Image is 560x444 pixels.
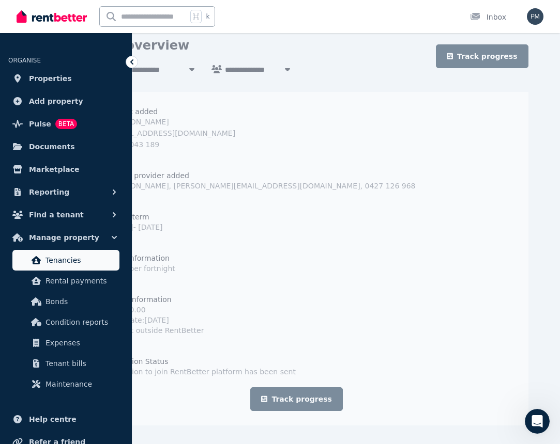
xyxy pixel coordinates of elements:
[46,254,115,266] span: Tenancies
[109,181,415,191] span: [PERSON_NAME] , [PERSON_NAME][EMAIL_ADDRESS][DOMAIN_NAME] , 0427 126 968
[15,230,192,251] button: Search for help
[55,119,77,129] span: BETA
[21,73,186,91] p: Hi [PERSON_NAME]
[21,259,173,270] div: How much does it cost?
[109,223,162,231] span: [DATE] - [DATE]
[8,91,124,112] a: Add property
[46,156,123,167] div: The RentBetter Team
[109,305,204,315] span: $1,860.00
[8,159,124,180] a: Marketplace
[15,293,192,312] div: Lease Agreement
[109,106,509,117] span: Tenant added
[10,122,196,176] div: Recent messageProfile image for The RentBetter TeamRate your conversationThe RentBetter Team•22h ago
[84,294,509,336] a: Bond Information$1,860.00Due date:[DATE]Collect outside RentBetter
[12,332,119,353] a: Expenses
[527,8,543,25] img: PATRICIA MCGIRL
[21,316,173,327] div: I need help - Can I talk to someone?
[470,12,506,22] div: Inbox
[109,294,204,305] span: Bond Information
[29,186,69,198] span: Reporting
[46,316,115,328] span: Condition reports
[84,106,509,150] a: Tenant added[PERSON_NAME][EMAIL_ADDRESS][DOMAIN_NAME]0401 043 189
[21,146,42,167] img: Profile image for The RentBetter Team
[46,275,115,287] span: Rental payments
[21,201,173,212] div: We'll be back online [DATE]
[46,337,115,349] span: Expenses
[8,409,124,430] a: Help centre
[84,356,509,377] a: Invitation StatusInvitation to join RentBetter platform has been sent
[8,57,41,64] span: ORGANISE
[29,140,75,153] span: Documents
[84,212,509,232] a: Lease term[DATE]- [DATE]
[84,253,509,274] a: Rent Information$930 per fortnight
[109,140,159,149] span: 0401 043 189
[21,190,173,201] div: Send us a message
[21,235,84,246] span: Search for help
[29,95,83,107] span: Add property
[8,136,124,157] a: Documents
[21,278,173,289] div: Rental Payments - How They Work
[150,17,171,37] img: Profile image for Jeremy
[29,118,51,130] span: Pulse
[109,367,296,377] span: Invitation to join RentBetter platform has been sent
[15,274,192,293] div: Rental Payments - How They Work
[8,182,124,202] button: Reporting
[12,312,119,332] a: Condition reports
[109,170,415,181] span: Rental provider added
[46,357,115,370] span: Tenant bills
[21,297,173,308] div: Lease Agreement
[436,44,528,68] a: Track progress
[125,156,158,167] div: • 22h ago
[12,374,119,394] a: Maintenance
[109,356,296,367] span: Invitation Status
[130,17,151,37] img: Profile image for Rochelle
[46,147,130,155] span: Rate your conversation
[69,322,138,363] button: Messages
[12,291,119,312] a: Bonds
[12,271,119,291] a: Rental payments
[84,170,509,191] a: Rental provider added[PERSON_NAME], [PERSON_NAME][EMAIL_ADDRESS][DOMAIN_NAME], 0427 126 968
[525,409,550,434] iframe: Intercom live chat
[8,204,124,225] button: Find a tenant
[29,163,79,176] span: Marketplace
[8,114,124,134] a: PulseBETA
[17,9,87,24] img: RentBetter
[86,348,122,355] span: Messages
[12,250,119,271] a: Tenancies
[8,227,124,248] button: Manage property
[8,68,124,89] a: Properties
[23,348,46,355] span: Home
[21,20,90,36] img: logo
[109,212,162,222] span: Lease term
[29,413,77,425] span: Help centre
[10,181,196,220] div: Send us a messageWe'll be back online [DATE]
[109,117,235,127] p: [PERSON_NAME]
[109,315,204,325] span: Due date: [DATE]
[109,253,175,263] span: Rent Information
[164,348,180,355] span: Help
[29,209,84,221] span: Find a tenant
[29,72,72,85] span: Properties
[109,264,175,273] span: $930 per fortnight
[29,231,99,244] span: Manage property
[111,17,131,37] img: Profile image for Earl
[138,322,207,363] button: Help
[46,378,115,390] span: Maintenance
[250,387,343,411] a: Track progress
[15,255,192,274] div: How much does it cost?
[15,312,192,331] div: I need help - Can I talk to someone?
[11,137,196,176] div: Profile image for The RentBetter TeamRate your conversationThe RentBetter Team•22h ago
[21,91,186,108] p: How can we help?
[178,17,196,35] div: Close
[12,353,119,374] a: Tenant bills
[46,295,115,308] span: Bonds
[109,325,204,336] span: Collect outside RentBetter
[206,12,209,21] span: k
[109,128,235,138] p: [EMAIL_ADDRESS][DOMAIN_NAME]
[21,131,186,141] div: Recent message
[84,106,509,377] nav: Progress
